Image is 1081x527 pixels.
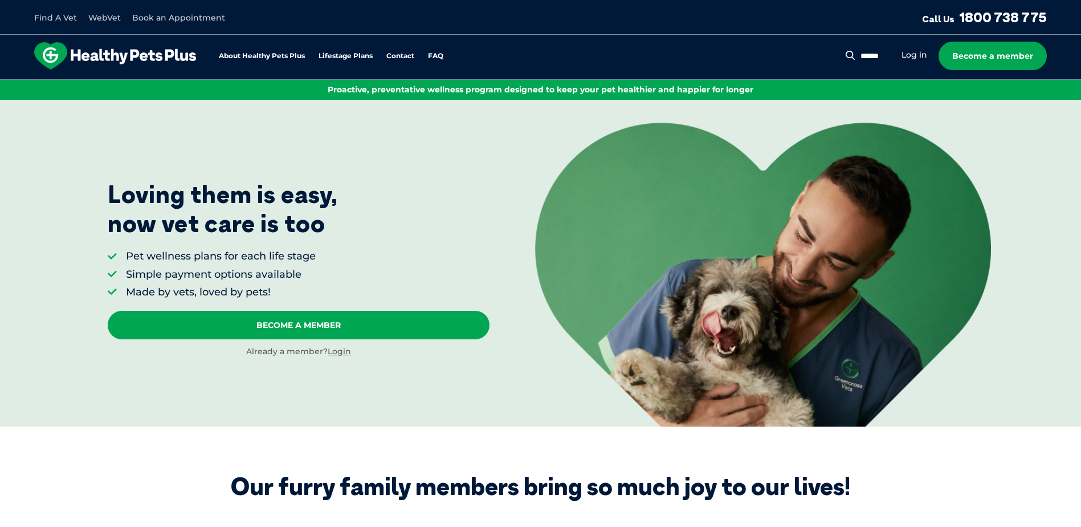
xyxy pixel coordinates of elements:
span: Call Us [922,13,954,25]
a: Login [328,346,351,356]
a: Call Us1800 738 775 [922,9,1047,26]
a: WebVet [88,13,121,23]
li: Pet wellness plans for each life stage [126,249,316,263]
span: Proactive, preventative wellness program designed to keep your pet healthier and happier for longer [328,84,753,95]
li: Made by vets, loved by pets! [126,285,316,299]
button: Search [843,50,858,61]
a: Log in [901,50,927,60]
p: Loving them is easy, now vet care is too [108,180,338,238]
li: Simple payment options available [126,267,316,282]
div: Our furry family members bring so much joy to our lives! [231,472,850,501]
a: Lifestage Plans [319,52,373,60]
a: Find A Vet [34,13,77,23]
a: Become a member [939,42,1047,70]
img: hpp-logo [34,42,196,70]
a: Book an Appointment [132,13,225,23]
div: Already a member? [108,346,489,358]
a: About Healthy Pets Plus [219,52,305,60]
a: FAQ [428,52,443,60]
a: Contact [386,52,414,60]
img: <p>Loving them is easy, <br /> now vet care is too</p> [535,123,991,426]
a: Become A Member [108,311,489,339]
